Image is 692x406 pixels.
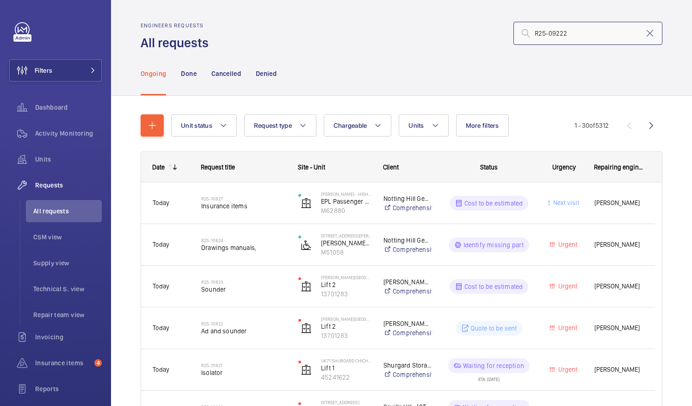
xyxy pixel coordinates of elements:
[556,366,577,373] span: Urgent
[478,373,500,381] div: ETA: [DATE]
[321,373,371,382] p: 45241622
[33,284,102,294] span: Technical S. view
[33,232,102,242] span: CSM view
[9,59,102,81] button: Filters
[201,368,286,377] span: Isolator
[594,198,643,208] span: [PERSON_NAME]
[324,114,392,137] button: Chargeable
[211,69,241,78] p: Cancelled
[321,248,371,257] p: M51058
[556,282,577,290] span: Urgent
[321,191,371,197] p: [PERSON_NAME] - High Risk Building
[321,358,371,363] p: UK71 Shurgard Chichester
[201,243,286,252] span: Drawings manuals,
[383,319,432,328] p: [PERSON_NAME][GEOGRAPHIC_DATA]
[153,282,169,290] span: Today
[480,163,498,171] span: Status
[456,114,509,137] button: More filters
[321,238,371,248] p: [PERSON_NAME] Platform Lift
[141,34,214,51] h1: All requests
[301,281,312,292] img: elevator.svg
[383,370,432,379] a: Comprehensive
[35,155,102,164] span: Units
[35,384,102,394] span: Reports
[298,163,325,171] span: Site - Unit
[383,277,432,287] p: [PERSON_NAME][GEOGRAPHIC_DATA]
[201,201,286,211] span: Insurance items
[181,122,212,129] span: Unit status
[35,66,52,75] span: Filters
[321,316,371,322] p: [PERSON_NAME][GEOGRAPHIC_DATA]
[321,322,371,331] p: Lift 2
[594,239,643,250] span: [PERSON_NAME]
[181,69,196,78] p: Done
[171,114,237,137] button: Unit status
[556,241,577,248] span: Urgent
[464,199,523,208] p: Cost to be estimated
[383,236,432,245] p: Notting Hill Genesis
[383,203,432,212] a: Comprehensive
[513,22,662,45] input: Search by request number or quote number
[301,323,312,334] img: elevator.svg
[463,240,524,250] p: Identify missing part
[334,122,367,129] span: Chargeable
[594,364,643,375] span: [PERSON_NAME]
[383,245,432,254] a: Comprehensive
[594,163,644,171] span: Repairing engineer
[383,194,432,203] p: Notting Hill Genesis
[466,122,499,129] span: More filters
[201,362,286,368] h2: R25-10821
[201,237,286,243] h2: R25-10824
[201,321,286,326] h2: R25-10822
[383,163,399,171] span: Client
[321,331,371,340] p: 13701283
[321,363,371,373] p: Lift 1
[321,289,371,299] p: 13701283
[321,206,371,215] p: M62880
[256,69,277,78] p: Denied
[551,199,579,206] span: Next visit
[201,285,286,294] span: Sounder
[201,163,235,171] span: Request title
[321,233,371,238] p: [STREET_ADDRESS][PERSON_NAME]
[35,181,102,190] span: Requests
[383,361,432,370] p: Shurgard Storage
[301,364,312,375] img: elevator.svg
[254,122,292,129] span: Request type
[35,358,91,368] span: Insurance items
[463,361,524,370] p: Waiting for reception
[399,114,448,137] button: Units
[33,206,102,216] span: All requests
[244,114,316,137] button: Request type
[594,323,643,333] span: [PERSON_NAME]
[35,103,102,112] span: Dashboard
[94,359,102,367] span: 4
[201,279,286,285] h2: R25-10823
[470,324,517,333] p: Quote to be sent
[301,239,312,250] img: platform_lift.svg
[556,324,577,331] span: Urgent
[35,332,102,342] span: Invoicing
[575,122,609,129] span: 1 - 30 5312
[321,197,371,206] p: EPL Passenger A4 (10-96 R/h)
[464,282,523,291] p: Cost to be estimated
[552,163,576,171] span: Urgency
[408,122,424,129] span: Units
[594,281,643,292] span: [PERSON_NAME]
[321,280,371,289] p: Lift 2
[33,310,102,319] span: Repair team view
[141,69,166,78] p: Ongoing
[201,196,286,201] h2: R25-10827
[383,328,432,337] a: Comprehensive
[201,326,286,336] span: Ad and sounder
[152,163,165,171] div: Date
[153,199,169,206] span: Today
[321,400,371,405] p: [STREET_ADDRESS]
[141,22,214,29] h2: Engineers requests
[35,129,102,138] span: Activity Monitoring
[33,258,102,268] span: Supply view
[153,324,169,331] span: Today
[301,198,312,209] img: elevator.svg
[383,287,432,296] a: Comprehensive
[589,122,595,129] span: of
